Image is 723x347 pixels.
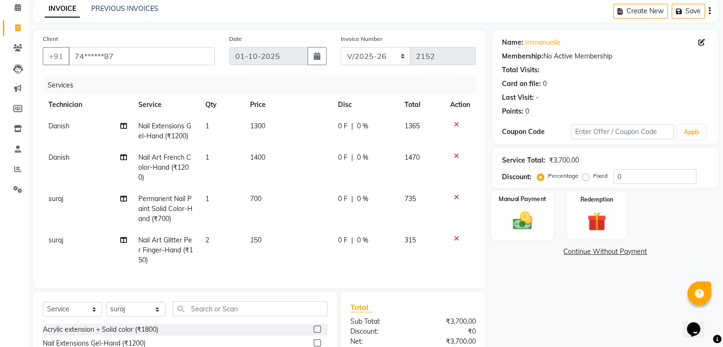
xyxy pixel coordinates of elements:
[338,153,347,163] span: 0 F
[502,172,531,182] div: Discount:
[205,122,209,130] span: 1
[351,235,353,245] span: |
[68,47,215,65] input: Search by Name/Mobile/Email/Code
[581,210,612,233] img: _gift.svg
[138,194,192,223] span: Permanent Nail Paint Solid Color-Hand (₹700)
[357,194,368,204] span: 0 %
[43,47,69,65] button: +91
[43,325,158,335] div: Acrylic extension + Solid color (₹1800)
[502,79,541,89] div: Card on file:
[48,153,69,162] span: Danish
[593,172,607,180] label: Fixed
[405,122,420,130] span: 1365
[571,125,675,139] input: Enter Offer / Coupon Code
[338,121,347,131] span: 0 F
[250,236,261,244] span: 150
[138,153,191,182] span: Nail Art French Color-Hand (₹1200)
[43,94,132,116] th: Technician
[138,122,191,140] span: Nail Extensions Gel-Hand (₹1200)
[549,155,579,165] div: ₹3,700.00
[502,93,534,103] div: Last Visit:
[413,327,483,337] div: ₹0
[343,317,413,327] div: Sub Total:
[229,35,242,43] label: Date
[672,4,705,19] button: Save
[338,235,347,245] span: 0 F
[613,4,668,19] button: Create New
[205,194,209,203] span: 1
[502,38,523,48] div: Name:
[350,302,372,312] span: Total
[502,106,523,116] div: Points:
[132,94,200,116] th: Service
[138,236,193,264] span: Nail Art Glitter Per Finger-Hand (₹150)
[332,94,399,116] th: Disc
[502,51,709,61] div: No Active Membership
[250,122,265,130] span: 1300
[357,121,368,131] span: 0 %
[48,122,69,130] span: Danish
[351,121,353,131] span: |
[338,194,347,204] span: 0 F
[343,337,413,347] div: Net:
[502,65,540,75] div: Total Visits:
[351,153,353,163] span: |
[405,236,416,244] span: 315
[91,4,158,13] a: PREVIOUS INVOICES
[173,301,328,316] input: Search or Scan
[502,51,543,61] div: Membership:
[413,337,483,347] div: ₹3,700.00
[444,94,476,116] th: Action
[343,327,413,337] div: Discount:
[525,38,560,48] a: Immanuelle
[502,155,545,165] div: Service Total:
[405,153,420,162] span: 1470
[351,194,353,204] span: |
[205,236,209,244] span: 2
[250,194,261,203] span: 700
[205,153,209,162] span: 1
[357,235,368,245] span: 0 %
[200,94,244,116] th: Qty
[405,194,416,203] span: 735
[506,210,538,232] img: _cash.svg
[683,309,713,337] iframe: chat widget
[250,153,265,162] span: 1400
[580,195,613,204] label: Redemption
[678,125,705,139] button: Apply
[45,0,80,18] a: INVOICE
[341,35,382,43] label: Invoice Number
[525,106,529,116] div: 0
[48,194,63,203] span: suraj
[44,77,483,94] div: Services
[357,153,368,163] span: 0 %
[244,94,332,116] th: Price
[548,172,578,180] label: Percentage
[48,236,63,244] span: suraj
[399,94,444,116] th: Total
[43,35,58,43] label: Client
[502,127,571,137] div: Coupon Code
[536,93,539,103] div: -
[499,194,546,203] label: Manual Payment
[494,247,716,257] a: Continue Without Payment
[413,317,483,327] div: ₹3,700.00
[543,79,547,89] div: 0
